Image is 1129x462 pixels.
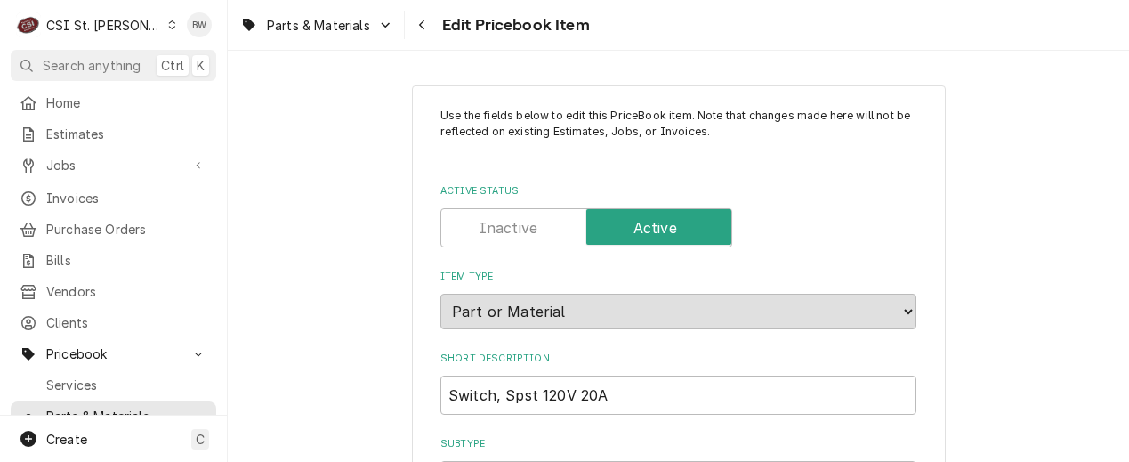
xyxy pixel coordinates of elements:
[161,56,184,75] span: Ctrl
[187,12,212,37] div: Brad Wicks's Avatar
[11,150,216,180] a: Go to Jobs
[11,308,216,337] a: Clients
[11,370,216,400] a: Services
[11,119,216,149] a: Estimates
[46,251,207,270] span: Bills
[440,352,916,415] div: Short Description
[11,88,216,118] a: Home
[11,50,216,81] button: Search anythingCtrlK
[187,12,212,37] div: BW
[46,156,181,174] span: Jobs
[11,339,216,369] a: Go to Pricebook
[196,430,205,449] span: C
[440,352,916,366] label: Short Description
[440,108,916,157] p: Use the fields below to edit this PriceBook item. Note that changes made here will not be reflect...
[267,16,370,35] span: Parts & Materials
[46,125,207,143] span: Estimates
[440,376,916,415] input: Name used to describe this Part or Material
[11,401,216,431] a: Parts & Materials
[440,270,916,329] div: Item Type
[46,313,207,332] span: Clients
[197,56,205,75] span: K
[46,16,162,35] div: CSI St. [PERSON_NAME]
[46,432,87,447] span: Create
[46,376,207,394] span: Services
[16,12,41,37] div: C
[408,11,437,39] button: Navigate back
[46,220,207,239] span: Purchase Orders
[46,344,181,363] span: Pricebook
[440,184,916,199] label: Active Status
[46,282,207,301] span: Vendors
[46,407,207,426] span: Parts & Materials
[437,13,590,37] span: Edit Pricebook Item
[233,11,400,40] a: Go to Parts & Materials
[46,93,207,112] span: Home
[440,437,916,451] label: Subtype
[43,56,141,75] span: Search anything
[11,246,216,275] a: Bills
[440,270,916,284] label: Item Type
[11,183,216,213] a: Invoices
[440,184,916,247] div: Active Status
[46,189,207,207] span: Invoices
[11,215,216,244] a: Purchase Orders
[16,12,41,37] div: CSI St. Louis's Avatar
[11,277,216,306] a: Vendors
